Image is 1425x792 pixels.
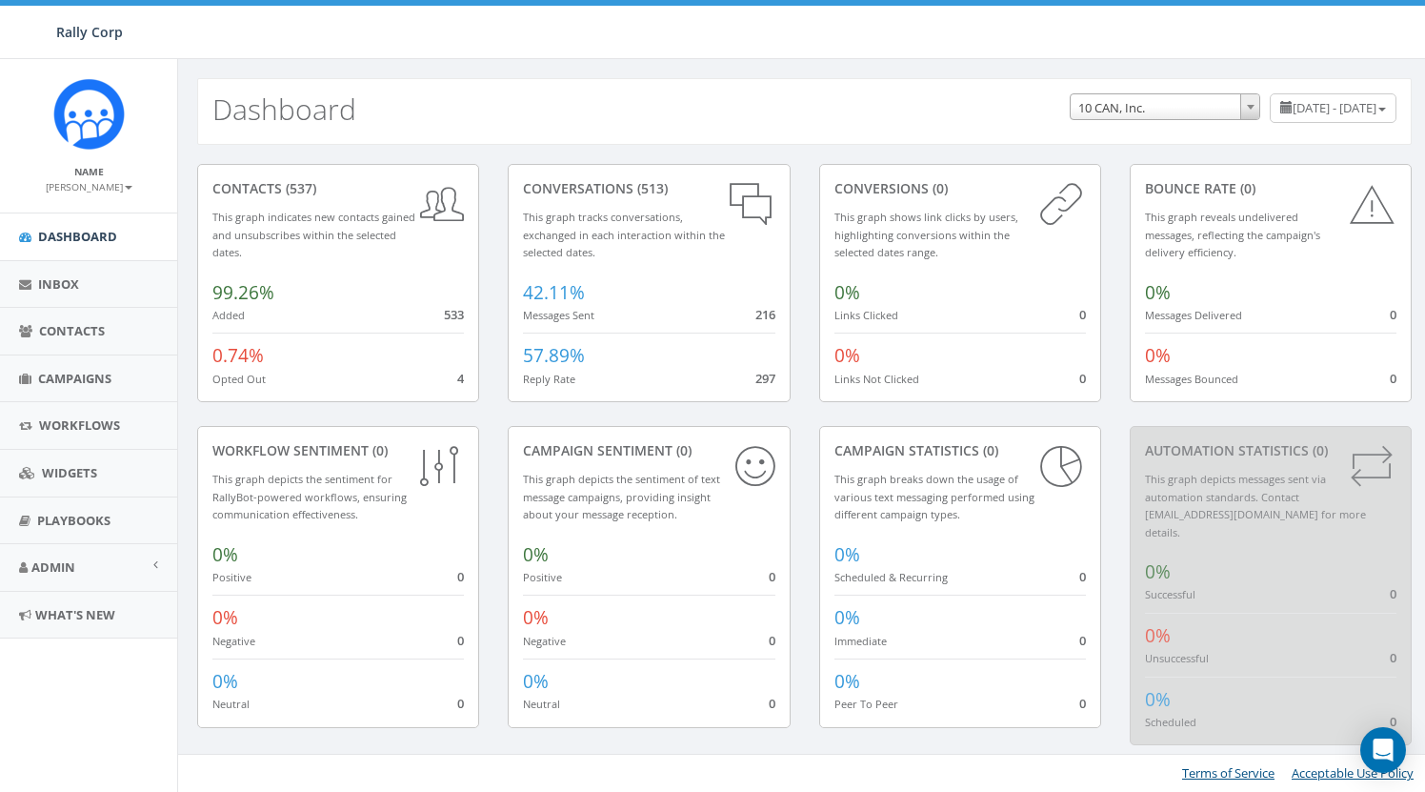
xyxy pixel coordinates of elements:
[1309,441,1328,459] span: (0)
[834,472,1034,521] small: This graph breaks down the usage of various text messaging performed using different campaign types.
[38,228,117,245] span: Dashboard
[834,634,887,648] small: Immediate
[523,308,594,322] small: Messages Sent
[212,179,464,198] div: contacts
[38,275,79,293] span: Inbox
[1145,343,1171,368] span: 0%
[457,695,464,712] span: 0
[74,165,104,178] small: Name
[523,669,549,694] span: 0%
[1390,370,1396,387] span: 0
[834,210,1018,259] small: This graph shows link clicks by users, highlighting conversions within the selected dates range.
[523,472,720,521] small: This graph depicts the sentiment of text message campaigns, providing insight about your message ...
[212,472,407,521] small: This graph depicts the sentiment for RallyBot-powered workflows, ensuring communication effective...
[212,542,238,567] span: 0%
[1145,372,1238,386] small: Messages Bounced
[1360,727,1406,773] div: Open Intercom Messenger
[38,370,111,387] span: Campaigns
[523,697,560,711] small: Neutral
[523,372,575,386] small: Reply Rate
[672,441,692,459] span: (0)
[1079,695,1086,712] span: 0
[523,179,774,198] div: conversations
[523,441,774,460] div: Campaign Sentiment
[39,322,105,339] span: Contacts
[369,441,388,459] span: (0)
[523,634,566,648] small: Negative
[35,606,115,623] span: What's New
[1390,306,1396,323] span: 0
[834,343,860,368] span: 0%
[1145,715,1196,729] small: Scheduled
[212,280,274,305] span: 99.26%
[444,306,464,323] span: 533
[834,669,860,694] span: 0%
[1145,587,1195,601] small: Successful
[979,441,998,459] span: (0)
[1390,649,1396,666] span: 0
[1145,280,1171,305] span: 0%
[1079,370,1086,387] span: 0
[1145,472,1366,539] small: This graph depicts messages sent via automation standards. Contact [EMAIL_ADDRESS][DOMAIN_NAME] f...
[834,570,948,584] small: Scheduled & Recurring
[212,210,415,259] small: This graph indicates new contacts gained and unsubscribes within the selected dates.
[212,605,238,630] span: 0%
[929,179,948,197] span: (0)
[212,441,464,460] div: Workflow Sentiment
[282,179,316,197] span: (537)
[212,93,356,125] h2: Dashboard
[523,542,549,567] span: 0%
[212,634,255,648] small: Negative
[1145,441,1396,460] div: Automation Statistics
[53,78,125,150] img: Icon_1.png
[42,464,97,481] span: Widgets
[37,512,110,529] span: Playbooks
[1079,568,1086,585] span: 0
[1145,651,1209,665] small: Unsuccessful
[523,210,725,259] small: This graph tracks conversations, exchanged in each interaction within the selected dates.
[1070,93,1260,120] span: 10 CAN, Inc.
[1145,687,1171,712] span: 0%
[46,177,132,194] a: [PERSON_NAME]
[1145,210,1320,259] small: This graph reveals undelivered messages, reflecting the campaign's delivery efficiency.
[212,308,245,322] small: Added
[457,568,464,585] span: 0
[523,280,585,305] span: 42.11%
[1145,559,1171,584] span: 0%
[212,343,264,368] span: 0.74%
[1292,764,1414,782] a: Acceptable Use Policy
[1293,99,1376,116] span: [DATE] - [DATE]
[1390,585,1396,602] span: 0
[1071,94,1259,121] span: 10 CAN, Inc.
[769,695,775,712] span: 0
[1145,308,1242,322] small: Messages Delivered
[755,306,775,323] span: 216
[834,542,860,567] span: 0%
[633,179,668,197] span: (513)
[1390,713,1396,730] span: 0
[212,570,251,584] small: Positive
[755,370,775,387] span: 297
[212,372,266,386] small: Opted Out
[1236,179,1255,197] span: (0)
[457,370,464,387] span: 4
[834,441,1086,460] div: Campaign Statistics
[1145,179,1396,198] div: Bounce Rate
[523,570,562,584] small: Positive
[834,372,919,386] small: Links Not Clicked
[834,308,898,322] small: Links Clicked
[1079,306,1086,323] span: 0
[834,280,860,305] span: 0%
[212,669,238,694] span: 0%
[1182,764,1274,782] a: Terms of Service
[1079,632,1086,649] span: 0
[1145,623,1171,648] span: 0%
[834,697,898,711] small: Peer To Peer
[457,632,464,649] span: 0
[39,416,120,434] span: Workflows
[523,605,549,630] span: 0%
[523,343,585,368] span: 57.89%
[31,558,75,576] span: Admin
[834,605,860,630] span: 0%
[769,568,775,585] span: 0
